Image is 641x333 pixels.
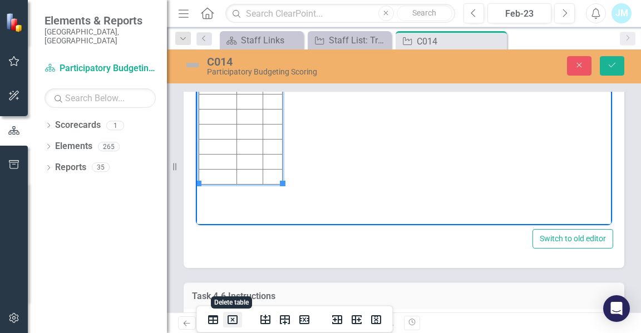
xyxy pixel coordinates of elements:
[45,14,156,27] span: Elements & Reports
[397,6,452,21] button: Search
[275,312,294,327] button: Insert row after
[196,31,612,225] iframe: Rich Text Area
[207,56,421,68] div: C014
[367,312,386,327] button: Delete column
[55,161,86,174] a: Reports
[487,3,551,23] button: Feb-23
[92,163,110,172] div: 35
[55,140,92,153] a: Elements
[310,33,388,47] a: Staff List: Transportation
[347,312,366,327] button: Insert column after
[295,312,314,327] button: Delete row
[45,88,156,108] input: Search Below...
[6,13,25,32] img: ClearPoint Strategy
[55,119,101,132] a: Scorecards
[98,142,120,151] div: 265
[256,312,275,327] button: Insert row before
[223,312,242,327] button: Delete table
[532,229,613,248] button: Switch to old editor
[329,33,388,47] div: Staff List: Transportation
[328,312,347,327] button: Insert column before
[106,121,124,130] div: 1
[417,34,504,48] div: C014
[204,312,223,327] button: Table properties
[612,3,632,23] button: JM
[412,8,436,17] span: Search
[223,33,300,47] a: Staff Links
[603,295,630,322] div: Open Intercom Messenger
[184,56,201,74] img: Not Defined
[225,4,455,23] input: Search ClearPoint...
[491,7,548,21] div: Feb-23
[192,291,616,301] h3: Task 4.6 Instructions
[45,27,156,46] small: [GEOGRAPHIC_DATA], [GEOGRAPHIC_DATA]
[45,62,156,75] a: Participatory Budgeting Scoring
[241,33,300,47] div: Staff Links
[207,68,421,76] div: Participatory Budgeting Scoring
